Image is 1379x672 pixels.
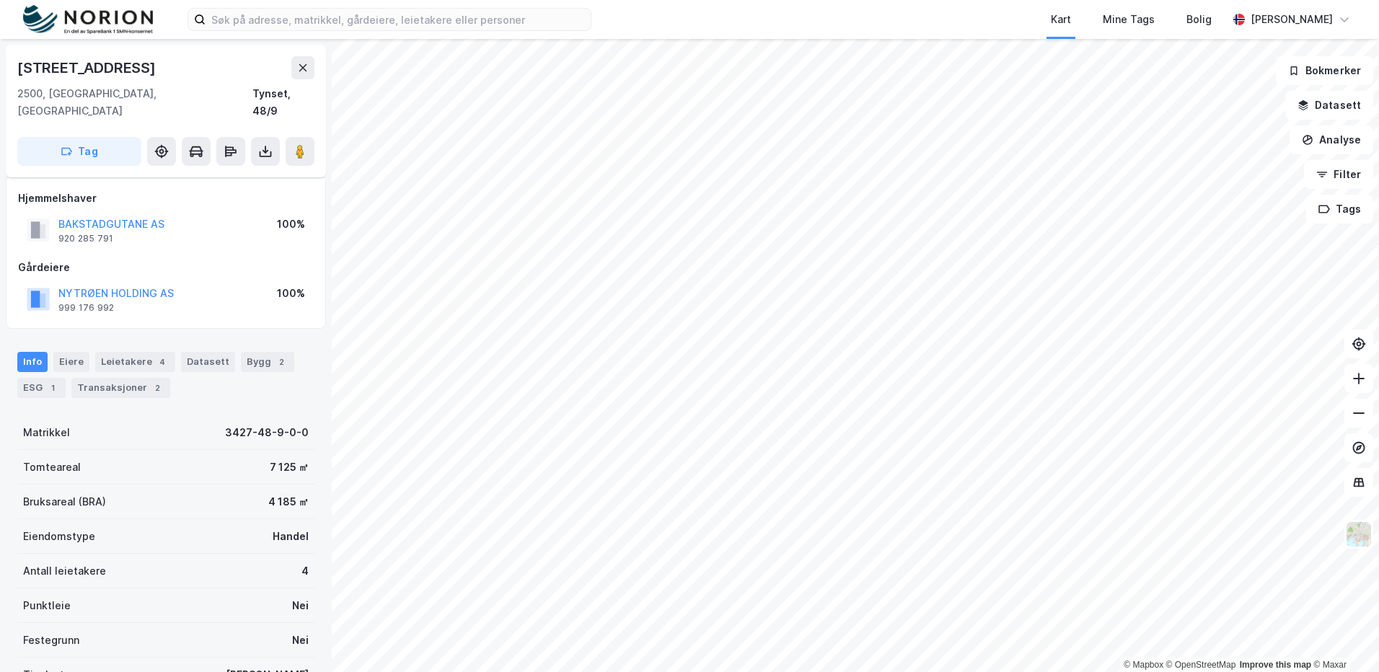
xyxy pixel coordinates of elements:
[268,493,309,510] div: 4 185 ㎡
[53,352,89,372] div: Eiere
[150,381,164,395] div: 2
[225,424,309,441] div: 3427-48-9-0-0
[95,352,175,372] div: Leietakere
[17,378,66,398] div: ESG
[1051,11,1071,28] div: Kart
[71,378,170,398] div: Transaksjoner
[206,9,591,30] input: Søk på adresse, matrikkel, gårdeiere, leietakere eller personer
[277,285,305,302] div: 100%
[58,302,114,314] div: 999 176 992
[17,56,159,79] div: [STREET_ADDRESS]
[1345,521,1373,548] img: Z
[292,632,309,649] div: Nei
[1103,11,1155,28] div: Mine Tags
[17,137,141,166] button: Tag
[23,424,70,441] div: Matrikkel
[17,352,48,372] div: Info
[1290,125,1373,154] button: Analyse
[274,355,288,369] div: 2
[18,259,314,276] div: Gårdeiere
[1285,91,1373,120] button: Datasett
[1307,603,1379,672] iframe: Chat Widget
[1240,660,1311,670] a: Improve this map
[58,233,113,244] div: 920 285 791
[17,85,252,120] div: 2500, [GEOGRAPHIC_DATA], [GEOGRAPHIC_DATA]
[1307,603,1379,672] div: Kontrollprogram for chat
[1304,160,1373,189] button: Filter
[252,85,314,120] div: Tynset, 48/9
[1306,195,1373,224] button: Tags
[1251,11,1333,28] div: [PERSON_NAME]
[1186,11,1212,28] div: Bolig
[23,597,71,614] div: Punktleie
[23,493,106,510] div: Bruksareal (BRA)
[270,459,309,476] div: 7 125 ㎡
[241,352,294,372] div: Bygg
[23,459,81,476] div: Tomteareal
[1166,660,1236,670] a: OpenStreetMap
[181,352,235,372] div: Datasett
[155,355,169,369] div: 4
[45,381,60,395] div: 1
[1124,660,1163,670] a: Mapbox
[301,562,309,580] div: 4
[273,528,309,545] div: Handel
[23,528,95,545] div: Eiendomstype
[1276,56,1373,85] button: Bokmerker
[292,597,309,614] div: Nei
[277,216,305,233] div: 100%
[23,632,79,649] div: Festegrunn
[18,190,314,207] div: Hjemmelshaver
[23,562,106,580] div: Antall leietakere
[23,5,153,35] img: norion-logo.80e7a08dc31c2e691866.png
